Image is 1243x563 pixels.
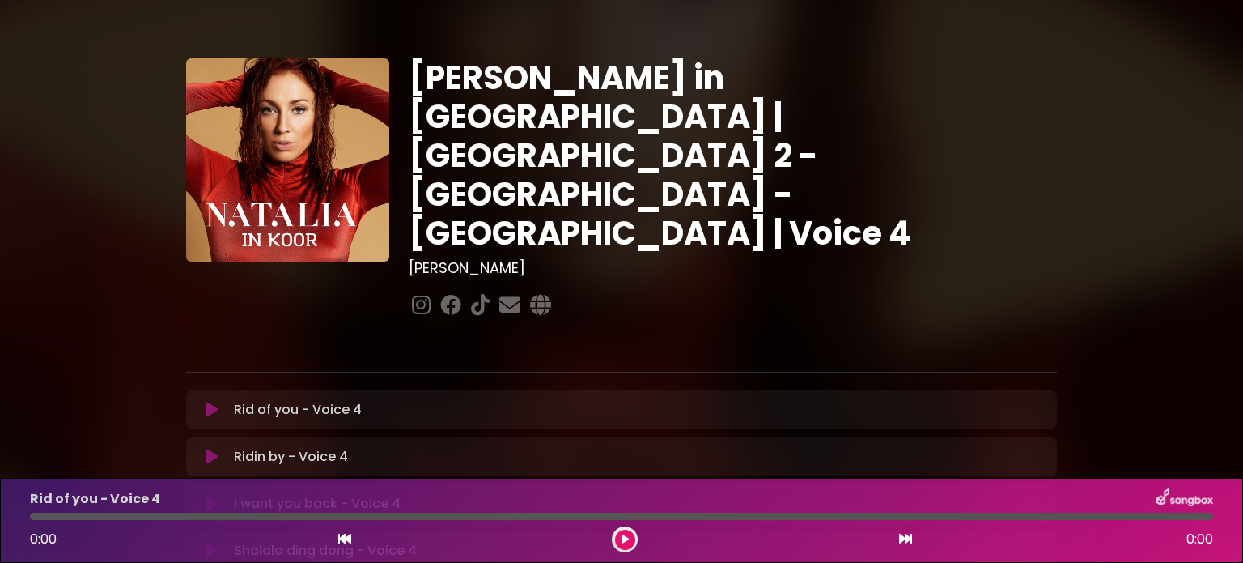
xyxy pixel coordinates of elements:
[234,447,348,467] p: Ridin by - Voice 4
[409,58,1057,253] h1: [PERSON_NAME] in [GEOGRAPHIC_DATA] | [GEOGRAPHIC_DATA] 2 - [GEOGRAPHIC_DATA] - [GEOGRAPHIC_DATA] ...
[234,400,362,420] p: Rid of you - Voice 4
[1156,488,1213,510] img: songbox-logo-white.png
[30,530,57,548] span: 0:00
[186,58,389,262] img: YTVS25JmS9CLUqXqkEhs
[409,259,1057,277] h3: [PERSON_NAME]
[1186,530,1213,549] span: 0:00
[30,489,160,509] p: Rid of you - Voice 4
